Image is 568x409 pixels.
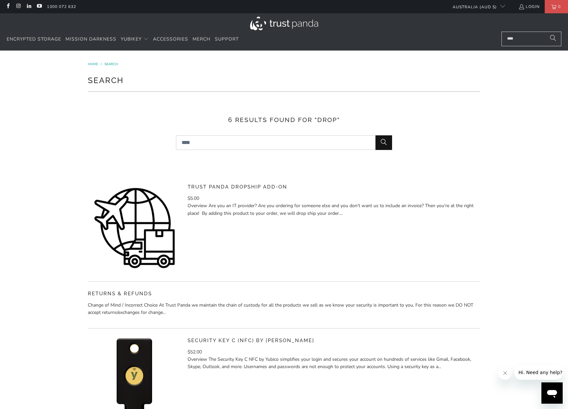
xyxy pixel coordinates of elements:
p: Overview The Security Key C NFC by Yubico simplifies your login and secures your account on hundr... [188,356,475,371]
a: Trust Panda Dropship Add-On [188,184,287,190]
img: Trust Panda Dropship Add-On [88,182,181,275]
span: $5.00 [188,195,199,202]
input: Search... [176,135,392,150]
iframe: Message from company [514,365,563,380]
nav: Translation missing: en.navigation.header.main_nav [7,32,239,47]
iframe: Close message [498,366,512,380]
summary: YubiKey [121,32,149,47]
span: Mission Darkness [66,36,116,42]
span: Accessories [153,36,188,42]
span: / [101,62,102,67]
span: Home [88,62,98,67]
a: Home [88,62,99,67]
a: Support [215,32,239,47]
a: Security Key C (NFC) by [PERSON_NAME] [188,338,314,343]
a: Trust Panda Australia on YouTube [36,4,42,9]
a: Encrypted Storage [7,32,61,47]
h3: 6 results found for "drop" [88,115,480,125]
a: Login [518,3,540,10]
a: Trust Panda Australia on LinkedIn [26,4,32,9]
a: Merch [193,32,211,47]
span: Merch [193,36,211,42]
p: Overview Are you an IT provider? Are you ordering for someone else and you don't want us to inclu... [188,202,475,217]
a: Search [104,62,118,67]
span: Encrypted Storage [7,36,61,42]
img: Trust Panda Australia [250,17,318,30]
span: $52.00 [188,349,202,355]
button: Search [375,135,392,150]
span: YubiKey [121,36,142,42]
input: Search... [501,32,561,46]
a: Trust Panda Australia on Facebook [5,4,11,9]
p: Change of Mind / Incorrect Choice At Trust Panda we maintain the chain of custody for all the pro... [88,302,480,317]
a: Trust Panda Australia on Instagram [15,4,21,9]
a: Mission Darkness [66,32,116,47]
button: Search [545,32,561,46]
iframe: Button to launch messaging window [541,382,563,404]
a: Returns & Refunds [88,291,152,297]
a: 1300 072 632 [47,3,76,10]
h1: Search [88,73,480,86]
span: Support [215,36,239,42]
a: Accessories [153,32,188,47]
